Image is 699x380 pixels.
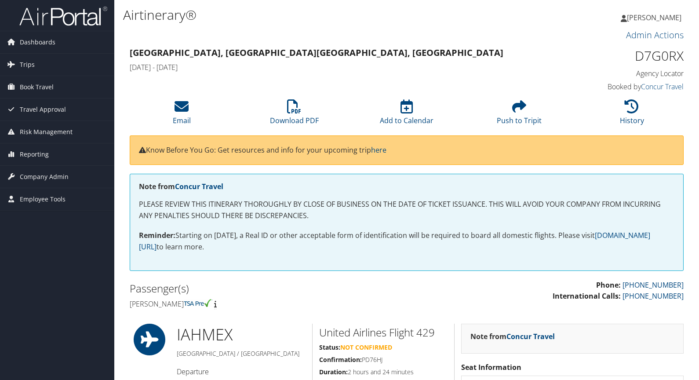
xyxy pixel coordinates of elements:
strong: [GEOGRAPHIC_DATA], [GEOGRAPHIC_DATA] [GEOGRAPHIC_DATA], [GEOGRAPHIC_DATA] [130,47,503,58]
h2: United Airlines Flight 429 [319,325,448,340]
h1: D7G0RX [555,47,684,65]
a: [PHONE_NUMBER] [623,280,684,290]
p: Starting on [DATE], a Real ID or other acceptable form of identification will be required to boar... [139,230,674,252]
a: Push to Tripit [497,104,542,125]
h5: PD76HJ [319,355,448,364]
h5: [GEOGRAPHIC_DATA] / [GEOGRAPHIC_DATA] [177,349,306,358]
a: Admin Actions [626,29,684,41]
a: Email [173,104,191,125]
span: Employee Tools [20,188,66,210]
a: [PHONE_NUMBER] [623,291,684,301]
strong: Phone: [596,280,621,290]
span: Risk Management [20,121,73,143]
h5: 2 hours and 24 minutes [319,368,448,376]
img: airportal-logo.png [19,6,107,26]
a: Add to Calendar [380,104,433,125]
strong: Note from [139,182,223,191]
strong: Reminder: [139,230,175,240]
span: Dashboards [20,31,55,53]
strong: International Calls: [553,291,621,301]
a: [PERSON_NAME] [621,4,690,31]
p: PLEASE REVIEW THIS ITINERARY THOROUGHLY BY CLOSE OF BUSINESS ON THE DATE OF TICKET ISSUANCE. THIS... [139,199,674,221]
a: Concur Travel [506,332,555,341]
span: [PERSON_NAME] [627,13,681,22]
h2: Passenger(s) [130,281,400,296]
h4: Booked by [555,82,684,91]
span: Travel Approval [20,99,66,121]
a: Concur Travel [175,182,223,191]
span: Book Travel [20,76,54,98]
span: Trips [20,54,35,76]
strong: Duration: [319,368,348,376]
span: Not Confirmed [340,343,392,351]
strong: Status: [319,343,340,351]
strong: Note from [470,332,555,341]
strong: Confirmation: [319,355,362,364]
span: Reporting [20,143,49,165]
a: here [371,145,386,155]
h4: Agency Locator [555,69,684,78]
a: History [620,104,644,125]
a: Download PDF [270,104,319,125]
h4: [PERSON_NAME] [130,299,400,309]
a: [DOMAIN_NAME][URL] [139,230,650,252]
h4: [DATE] - [DATE] [130,62,542,72]
strong: Seat Information [461,362,521,372]
h4: Departure [177,367,306,376]
h1: IAH MEX [177,324,306,346]
h1: Airtinerary® [123,6,501,24]
a: Concur Travel [641,82,684,91]
span: Company Admin [20,166,69,188]
img: tsa-precheck.png [184,299,212,307]
p: Know Before You Go: Get resources and info for your upcoming trip [139,145,674,156]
